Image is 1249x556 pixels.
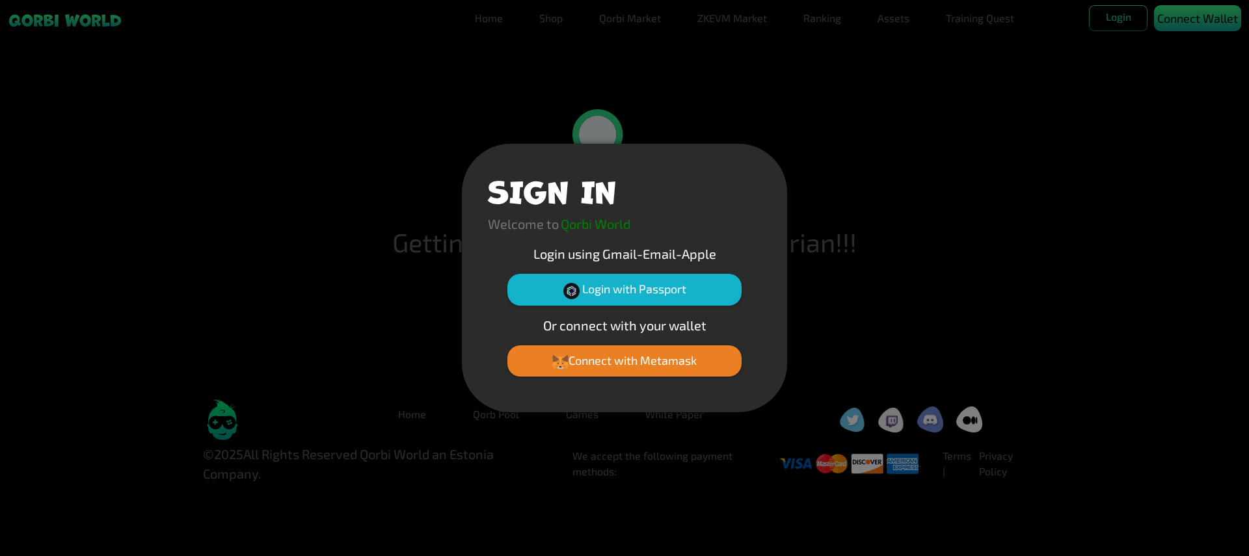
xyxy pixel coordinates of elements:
img: Passport Logo [563,283,580,299]
button: Connect with Metamask [507,345,742,377]
h1: SIGN IN [488,170,616,209]
p: Welcome to [488,214,559,233]
p: Or connect with your wallet [488,315,761,335]
p: Login using Gmail-Email-Apple [488,244,761,263]
button: Login with Passport [507,274,742,305]
p: Qorbi World [561,214,630,233]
